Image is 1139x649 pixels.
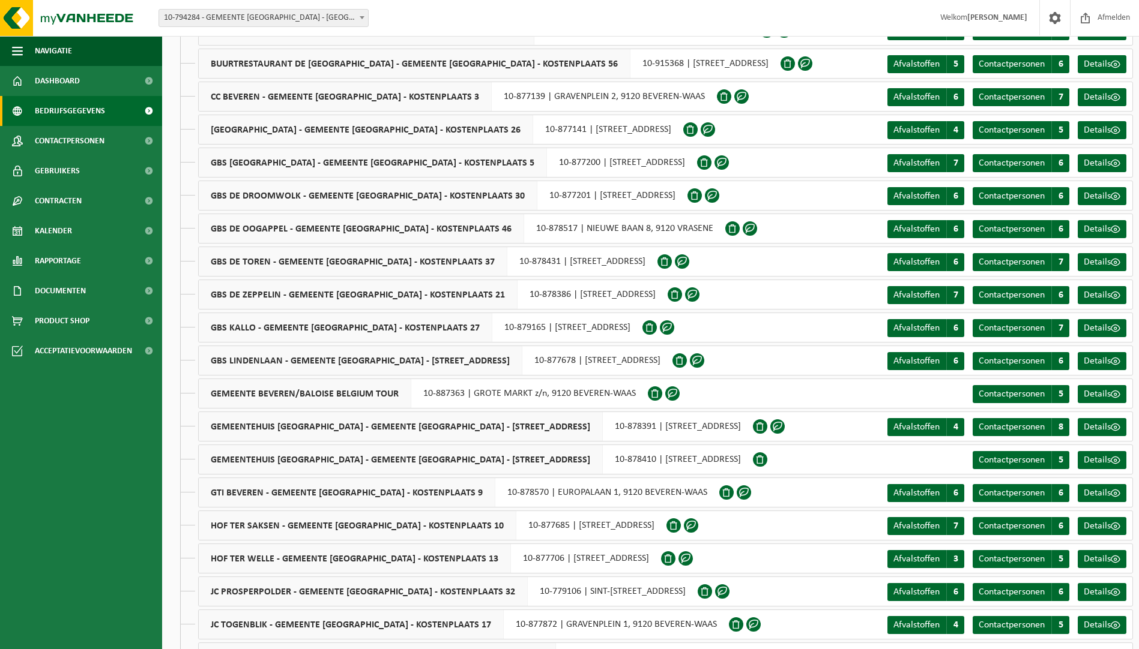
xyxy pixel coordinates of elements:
span: 6 [1051,55,1069,73]
span: 7 [946,517,964,535]
a: Details [1078,88,1126,106]
div: 10-877872 | GRAVENPLEIN 1, 9120 BEVEREN-WAAS [198,609,729,639]
span: GEMEENTE BEVEREN/BALOISE BELGIUM TOUR [199,379,411,408]
span: Details [1084,488,1111,498]
span: Contactpersonen [979,521,1045,531]
span: Details [1084,356,1111,366]
a: Contactpersonen 6 [973,55,1069,73]
span: 5 [946,55,964,73]
span: Gebruikers [35,156,80,186]
span: Product Shop [35,306,89,336]
a: Contactpersonen 5 [973,616,1069,634]
span: Afvalstoffen [893,158,940,168]
span: 6 [946,583,964,601]
span: 5 [1051,385,1069,403]
a: Details [1078,550,1126,568]
a: Details [1078,319,1126,337]
span: 6 [946,484,964,502]
div: 10-878570 | EUROPALAAN 1, 9120 BEVEREN-WAAS [198,477,719,507]
span: Contactpersonen [979,488,1045,498]
span: 10-794284 - GEMEENTE BEVEREN - BEVEREN-WAAS [159,9,369,27]
a: Contactpersonen 6 [973,220,1069,238]
a: Afvalstoffen 6 [887,220,964,238]
span: 6 [946,88,964,106]
span: 6 [1051,286,1069,304]
span: GBS DE DROOMWOLK - GEMEENTE [GEOGRAPHIC_DATA] - KOSTENPLAATS 30 [199,181,537,210]
a: Details [1078,352,1126,370]
span: Details [1084,158,1111,168]
span: GBS DE TOREN - GEMEENTE [GEOGRAPHIC_DATA] - KOSTENPLAATS 37 [199,247,507,276]
span: Contactpersonen [979,620,1045,630]
span: JC PROSPERPOLDER - GEMEENTE [GEOGRAPHIC_DATA] - KOSTENPLAATS 32 [199,577,528,606]
div: 10-887363 | GROTE MARKT z/n, 9120 BEVEREN-WAAS [198,378,648,408]
span: Contactpersonen [979,92,1045,102]
span: 4 [946,418,964,436]
div: 10-878517 | NIEUWE BAAN 8, 9120 VRASENE [198,214,725,244]
div: 10-879165 | [STREET_ADDRESS] [198,313,642,342]
span: Details [1084,422,1111,432]
span: 5 [1051,616,1069,634]
span: Details [1084,554,1111,564]
a: Contactpersonen 6 [973,154,1069,172]
span: 6 [946,187,964,205]
a: Contactpersonen 6 [973,517,1069,535]
a: Afvalstoffen 7 [887,286,964,304]
span: 7 [1051,319,1069,337]
span: 6 [946,220,964,238]
span: Contactpersonen [979,422,1045,432]
span: CC BEVEREN - GEMEENTE [GEOGRAPHIC_DATA] - KOSTENPLAATS 3 [199,82,492,111]
a: Details [1078,187,1126,205]
span: 6 [946,352,964,370]
span: 8 [1051,418,1069,436]
div: 10-878410 | [STREET_ADDRESS] [198,444,753,474]
span: Details [1084,257,1111,267]
span: 5 [1051,451,1069,469]
a: Details [1078,385,1126,403]
span: GTI BEVEREN - GEMEENTE [GEOGRAPHIC_DATA] - KOSTENPLAATS 9 [199,478,495,507]
span: Details [1084,224,1111,234]
span: GEMEENTEHUIS [GEOGRAPHIC_DATA] - GEMEENTE [GEOGRAPHIC_DATA] - [STREET_ADDRESS] [199,445,603,474]
span: [GEOGRAPHIC_DATA] - GEMEENTE [GEOGRAPHIC_DATA] - KOSTENPLAATS 26 [199,115,533,144]
span: Contactpersonen [979,455,1045,465]
a: Contactpersonen 7 [973,88,1069,106]
span: Details [1084,521,1111,531]
span: Details [1084,125,1111,135]
a: Details [1078,484,1126,502]
span: Afvalstoffen [893,290,940,300]
span: 10-794284 - GEMEENTE BEVEREN - BEVEREN-WAAS [159,10,368,26]
span: GBS [GEOGRAPHIC_DATA] - GEMEENTE [GEOGRAPHIC_DATA] - KOSTENPLAATS 5 [199,148,547,177]
a: Contactpersonen 6 [973,484,1069,502]
a: Details [1078,286,1126,304]
span: Afvalstoffen [893,587,940,597]
span: HOF TER WELLE - GEMEENTE [GEOGRAPHIC_DATA] - KOSTENPLAATS 13 [199,544,511,573]
a: Contactpersonen 6 [973,352,1069,370]
span: 7 [1051,88,1069,106]
a: Details [1078,418,1126,436]
a: Details [1078,451,1126,469]
span: HOF TER SAKSEN - GEMEENTE [GEOGRAPHIC_DATA] - KOSTENPLAATS 10 [199,511,516,540]
a: Contactpersonen 5 [973,451,1069,469]
a: Details [1078,616,1126,634]
a: Afvalstoffen 4 [887,616,964,634]
a: Contactpersonen 7 [973,253,1069,271]
span: Contactpersonen [979,290,1045,300]
span: Rapportage [35,246,81,276]
span: 3 [946,550,964,568]
div: 10-877685 | [STREET_ADDRESS] [198,510,666,540]
span: 6 [1051,484,1069,502]
span: Contactpersonen [35,126,104,156]
span: Afvalstoffen [893,257,940,267]
a: Afvalstoffen 6 [887,484,964,502]
span: Afvalstoffen [893,125,940,135]
span: Details [1084,290,1111,300]
span: Afvalstoffen [893,554,940,564]
span: 6 [1051,154,1069,172]
span: GBS LINDENLAAN - GEMEENTE [GEOGRAPHIC_DATA] - [STREET_ADDRESS] [199,346,522,375]
span: 7 [946,154,964,172]
a: Contactpersonen 7 [973,319,1069,337]
a: Details [1078,517,1126,535]
a: Afvalstoffen 6 [887,88,964,106]
span: JC TOGENBLIK - GEMEENTE [GEOGRAPHIC_DATA] - KOSTENPLAATS 17 [199,610,504,639]
span: Details [1084,455,1111,465]
span: Kalender [35,216,72,246]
